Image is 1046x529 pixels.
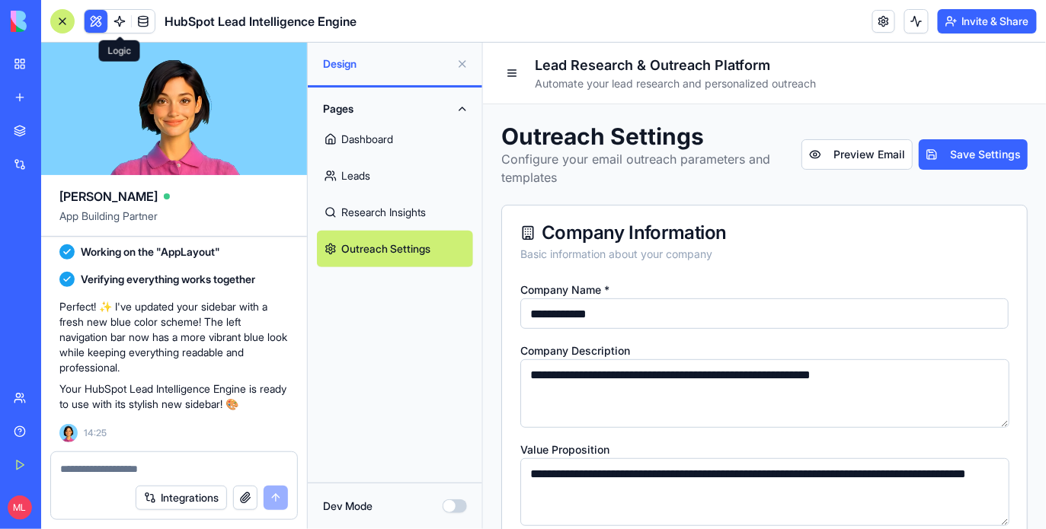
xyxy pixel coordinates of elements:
[81,244,220,260] span: Working on the "AppLayout"
[37,181,526,199] div: Company Information
[317,194,473,231] a: Research Insights
[59,187,158,206] span: [PERSON_NAME]
[317,121,473,158] a: Dashboard
[37,400,126,413] label: Value Proposition
[11,11,105,32] img: logo
[317,158,473,194] a: Leads
[52,12,333,33] h1: Lead Research & Outreach Platform
[52,33,333,49] p: Automate your lead research and personalized outreach
[59,209,289,236] span: App Building Partner
[37,301,147,314] label: Company Description
[323,499,373,514] label: Dev Mode
[37,241,126,253] label: Company Name *
[59,424,78,442] img: Ella_00000_wcx2te.png
[323,56,450,72] span: Design
[99,40,140,62] div: Logic
[8,496,32,520] span: ML
[317,231,473,267] a: Outreach Settings
[317,97,473,121] button: Pages
[136,486,227,510] button: Integrations
[84,427,107,439] span: 14:25
[18,107,318,144] p: Configure your email outreach parameters and templates
[59,299,289,375] p: Perfect! ✨ I've updated your sidebar with a fresh new blue color scheme! The left navigation bar ...
[37,204,526,219] div: Basic information about your company
[436,97,545,127] button: Save Settings
[318,97,430,127] button: Preview Email
[81,272,255,287] span: Verifying everything works together
[938,9,1037,33] button: Invite & Share
[59,381,289,412] p: Your HubSpot Lead Intelligence Engine is ready to use with its stylish new sidebar! 🎨
[18,80,318,107] h1: Outreach Settings
[165,12,357,30] span: HubSpot Lead Intelligence Engine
